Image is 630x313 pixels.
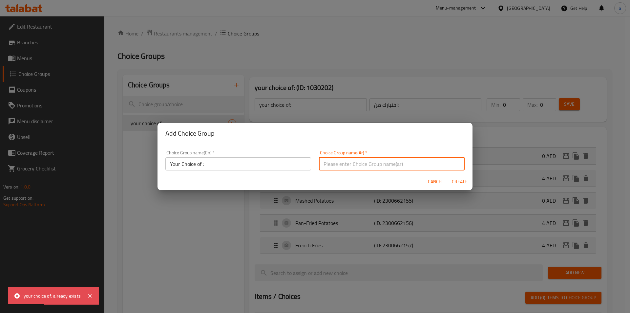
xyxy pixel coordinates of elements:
input: Please enter Choice Group name(ar) [319,157,465,170]
div: your choice of: already exists [24,292,81,300]
button: Cancel [425,176,446,188]
span: Create [451,178,467,186]
button: Create [449,176,470,188]
h2: Add Choice Group [165,128,465,139]
span: Cancel [428,178,444,186]
input: Please enter Choice Group name(en) [165,157,311,170]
